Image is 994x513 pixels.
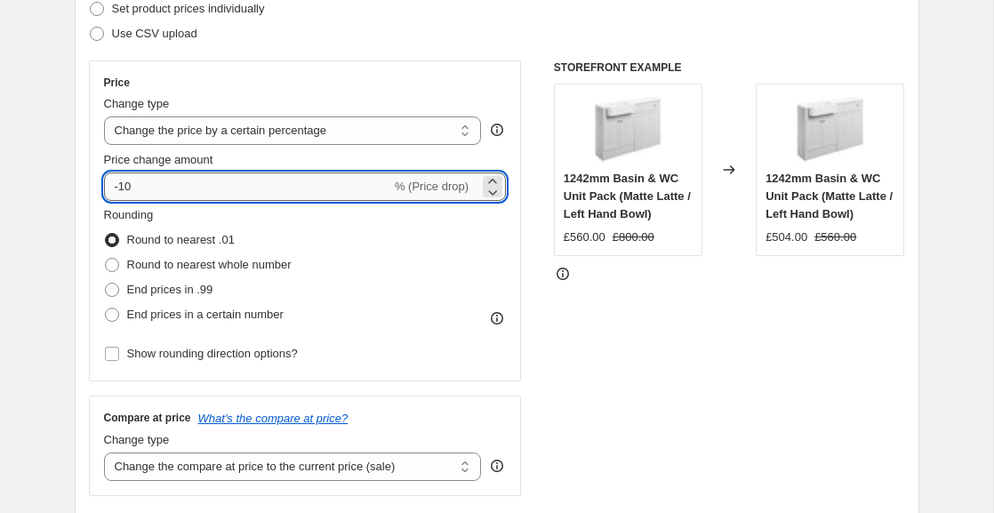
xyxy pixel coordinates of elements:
div: help [488,457,506,475]
h6: STOREFRONT EXAMPLE [554,60,905,75]
h3: Price [104,76,130,90]
span: 1242mm Basin & WC Unit Pack (Matte Latte / Left Hand Bowl) [766,172,893,220]
button: What's the compare at price? [198,412,349,425]
span: End prices in a certain number [127,308,284,321]
img: s919765346593123253_p567_i2_w1156_80x.jpg [592,93,663,164]
span: Round to nearest whole number [127,258,292,271]
div: £504.00 [766,228,807,246]
span: Change type [104,97,170,110]
span: End prices in .99 [127,283,213,296]
div: help [488,121,506,139]
span: Price change amount [104,153,213,166]
span: Show rounding direction options? [127,347,298,360]
div: £560.00 [564,228,605,246]
span: Rounding [104,208,154,221]
span: Round to nearest .01 [127,233,235,246]
span: % (Price drop) [395,180,469,193]
span: Use CSV upload [112,27,197,40]
h3: Compare at price [104,411,191,425]
span: Set product prices individually [112,2,265,15]
span: Change type [104,433,170,446]
strike: £560.00 [814,228,856,246]
input: -15 [104,172,391,201]
span: 1242mm Basin & WC Unit Pack (Matte Latte / Left Hand Bowl) [564,172,691,220]
img: s919765346593123253_p567_i2_w1156_80x.jpg [795,93,866,164]
strike: £800.00 [613,228,654,246]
